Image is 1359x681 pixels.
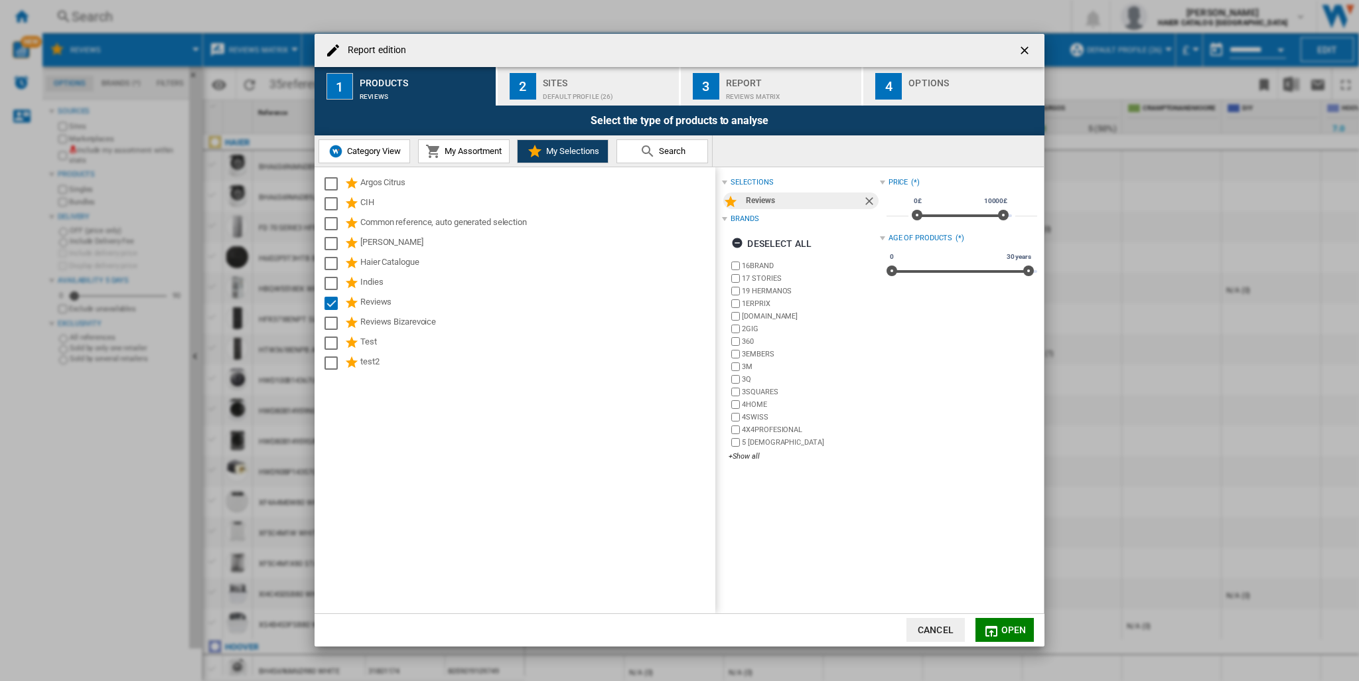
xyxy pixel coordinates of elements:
button: Category View [319,139,410,163]
label: 5 [DEMOGRAPHIC_DATA] [742,437,879,447]
div: 1 [326,73,353,100]
label: 3Q [742,374,879,384]
button: My Assortment [418,139,510,163]
label: 4X4PROFESIONAL [742,425,879,435]
button: 1 Products Reviews [315,67,497,106]
div: Argos Citrus [360,176,713,192]
md-checkbox: Select [324,236,344,252]
div: Price [889,177,908,188]
div: Brands [731,214,758,224]
span: 30 years [1005,252,1033,262]
div: 2 [510,73,536,100]
button: Cancel [906,618,965,642]
button: 3 Report REVIEWS Matrix [681,67,863,106]
input: brand.name [731,299,740,308]
span: My Assortment [441,146,502,156]
div: CIH [360,196,713,212]
button: Deselect all [727,232,816,256]
div: selections [731,177,773,188]
input: brand.name [731,400,740,409]
span: 0£ [912,196,924,206]
h4: Report edition [341,44,406,57]
md-checkbox: Select [324,176,344,192]
div: 4 [875,73,902,100]
div: REVIEWS Matrix [726,86,857,100]
button: Search [616,139,708,163]
div: Reviews [746,192,862,209]
div: Sites [543,72,674,86]
md-checkbox: Select [324,275,344,291]
label: 17 STORIES [742,273,879,283]
div: [PERSON_NAME] [360,236,713,252]
div: test2 [360,355,713,371]
label: 1ERPRIX [742,299,879,309]
div: Age of products [889,233,953,244]
label: 4HOME [742,400,879,410]
div: Select the type of products to analyse [315,106,1044,135]
div: Default profile (26) [543,86,674,100]
button: My Selections [517,139,608,163]
md-checkbox: Select [324,256,344,271]
span: Category View [344,146,401,156]
div: Common reference, auto generated selection [360,216,713,232]
div: Options [908,72,1039,86]
span: Open [1001,625,1027,635]
input: brand.name [731,425,740,434]
input: brand.name [731,413,740,421]
label: 2GIG [742,324,879,334]
button: 2 Sites Default profile (26) [498,67,680,106]
div: Reviews [360,295,713,311]
md-checkbox: Select [324,196,344,212]
span: 0 [888,252,896,262]
input: brand.name [731,262,740,270]
input: brand.name [731,312,740,321]
md-checkbox: Select [324,216,344,232]
div: Report [726,72,857,86]
div: Reviews Bizarevoice [360,315,713,331]
md-checkbox: Select [324,295,344,311]
div: Haier Catalogue [360,256,713,271]
input: brand.name [731,287,740,295]
label: 3EMBERS [742,349,879,359]
input: brand.name [731,388,740,396]
label: 4SWISS [742,412,879,422]
label: 3M [742,362,879,372]
input: brand.name [731,438,740,447]
md-checkbox: Select [324,335,344,351]
input: brand.name [731,325,740,333]
md-checkbox: Select [324,315,344,331]
div: Deselect all [731,232,812,256]
label: 16BRAND [742,261,879,271]
label: 3SQUARES [742,387,879,397]
input: brand.name [731,375,740,384]
div: Indies [360,275,713,291]
div: +Show all [729,451,879,461]
ng-md-icon: getI18NText('BUTTONS.CLOSE_DIALOG') [1018,44,1034,60]
button: getI18NText('BUTTONS.CLOSE_DIALOG') [1013,37,1039,64]
button: Open [975,618,1034,642]
span: My Selections [543,146,599,156]
img: wiser-icon-blue.png [328,143,344,159]
span: 10000£ [982,196,1009,206]
div: Test [360,335,713,351]
span: Search [656,146,685,156]
input: brand.name [731,362,740,371]
label: 360 [742,337,879,346]
label: 19 HERMANOS [742,286,879,296]
md-checkbox: Select [324,355,344,371]
ng-md-icon: Remove [863,194,879,210]
div: Reviews [360,86,490,100]
div: 3 [693,73,719,100]
input: brand.name [731,274,740,283]
button: 4 Options [863,67,1044,106]
input: brand.name [731,337,740,346]
input: brand.name [731,350,740,358]
div: Products [360,72,490,86]
label: [DOMAIN_NAME] [742,311,879,321]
